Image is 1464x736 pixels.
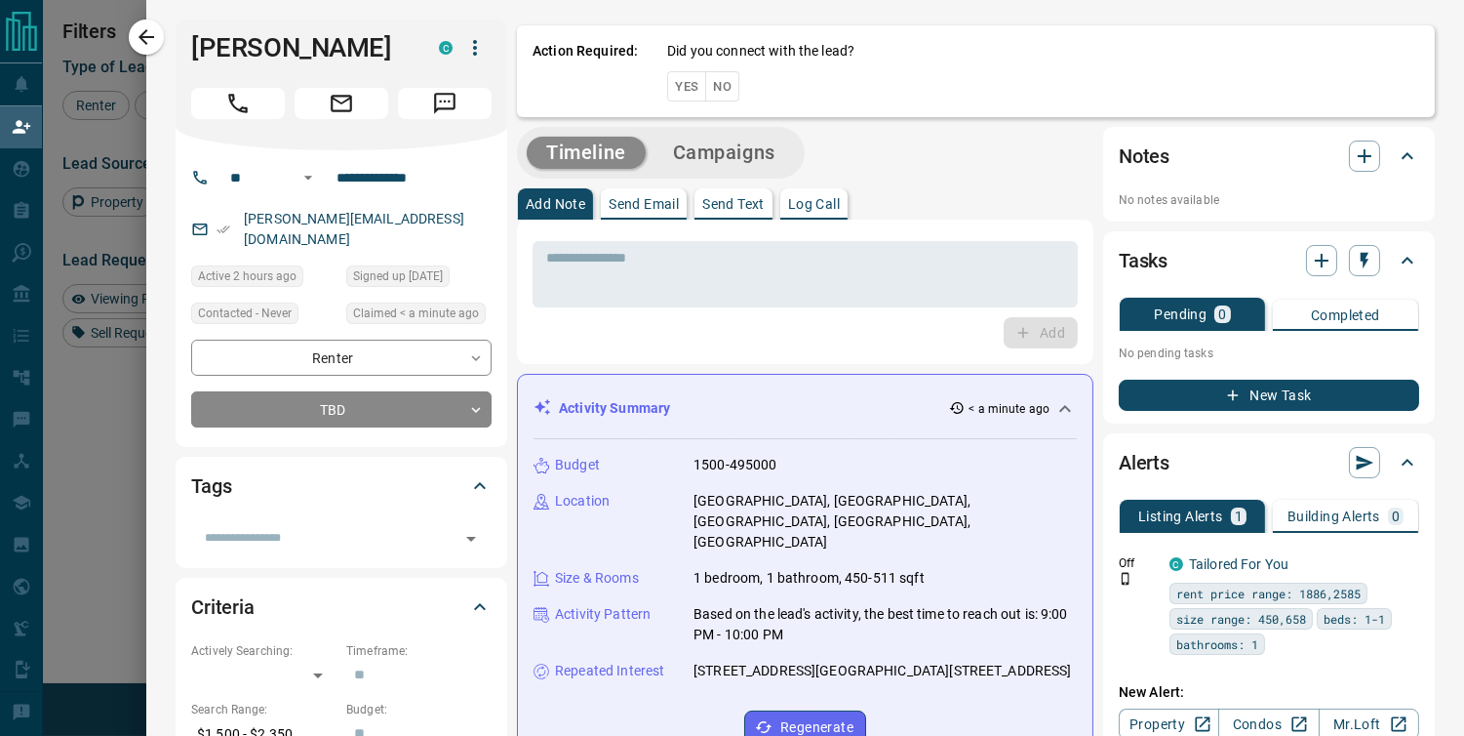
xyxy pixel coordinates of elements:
span: bathrooms: 1 [1176,634,1258,654]
p: Repeated Interest [555,661,664,681]
button: New Task [1119,380,1419,411]
p: 1500-495000 [693,455,776,475]
div: Tags [191,463,492,510]
span: Signed up [DATE] [353,266,443,286]
span: size range: 450,658 [1176,609,1306,629]
p: Action Required: [533,41,638,102]
p: Budget [555,455,600,475]
div: condos.ca [439,41,453,55]
h2: Tags [191,470,231,502]
p: Actively Searching: [191,642,336,660]
h1: [PERSON_NAME] [191,32,410,63]
span: Active 2 hours ago [198,266,297,286]
p: 0 [1392,510,1400,523]
span: Email [295,88,388,119]
p: Based on the lead's activity, the best time to reach out is: 9:00 PM - 10:00 PM [693,604,1077,645]
p: Pending [1154,307,1207,321]
button: Open [457,525,485,552]
p: [GEOGRAPHIC_DATA], [GEOGRAPHIC_DATA], [GEOGRAPHIC_DATA], [GEOGRAPHIC_DATA], [GEOGRAPHIC_DATA] [693,491,1077,552]
div: TBD [191,391,492,428]
p: Add Note [526,197,585,211]
h2: Criteria [191,592,255,623]
div: Notes [1119,133,1419,180]
p: Timeframe: [346,642,492,660]
p: Budget: [346,701,492,718]
h2: Tasks [1119,245,1167,276]
p: Activity Summary [559,398,670,419]
span: Message [398,88,492,119]
div: Renter [191,340,492,376]
div: Sun Aug 03 2025 [346,266,492,293]
h2: Notes [1119,141,1169,172]
button: Open [297,166,320,189]
p: Send Email [609,197,679,211]
p: Listing Alerts [1138,510,1223,523]
p: Completed [1311,308,1380,322]
p: 1 bedroom, 1 bathroom, 450-511 sqft [693,568,925,589]
a: [PERSON_NAME][EMAIL_ADDRESS][DOMAIN_NAME] [244,211,464,247]
span: Contacted - Never [198,304,292,323]
p: Did you connect with the lead? [667,41,854,61]
svg: Push Notification Only [1119,572,1132,586]
p: Off [1119,554,1158,572]
div: Tue Aug 12 2025 [191,266,336,293]
div: Alerts [1119,439,1419,486]
div: condos.ca [1169,557,1183,571]
p: No notes available [1119,191,1419,209]
p: [STREET_ADDRESS][GEOGRAPHIC_DATA][STREET_ADDRESS] [693,661,1071,681]
p: Size & Rooms [555,568,639,589]
button: Yes [667,71,706,102]
div: Wed Aug 13 2025 [346,303,492,330]
p: < a minute ago [969,400,1049,418]
div: Activity Summary< a minute ago [534,390,1077,427]
button: No [705,71,739,102]
div: Criteria [191,584,492,631]
p: Activity Pattern [555,604,651,625]
p: New Alert: [1119,682,1419,703]
a: Tailored For You [1189,556,1288,572]
button: Campaigns [653,137,795,169]
span: rent price range: 1886,2585 [1176,584,1361,603]
p: Search Range: [191,701,336,718]
p: 0 [1218,307,1226,321]
p: Log Call [788,197,840,211]
p: No pending tasks [1119,339,1419,368]
p: 1 [1235,510,1243,523]
h2: Alerts [1119,447,1169,478]
p: Building Alerts [1287,510,1380,523]
p: Location [555,491,610,511]
span: beds: 1-1 [1324,609,1385,629]
span: Claimed < a minute ago [353,304,479,323]
div: Tasks [1119,237,1419,284]
button: Timeline [527,137,646,169]
svg: Email Verified [217,223,230,236]
span: Call [191,88,285,119]
p: Send Text [702,197,765,211]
